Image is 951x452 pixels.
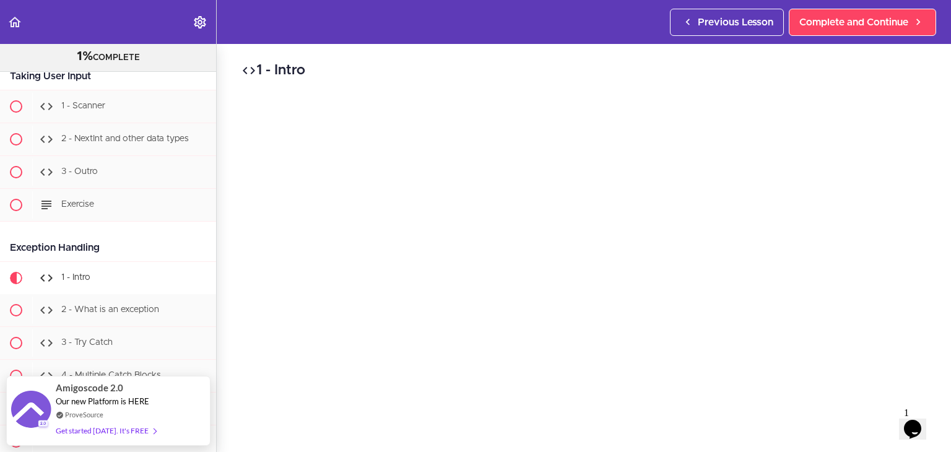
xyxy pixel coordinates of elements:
iframe: chat widget [899,402,939,440]
span: Complete and Continue [799,15,908,30]
span: 1% [77,50,93,63]
span: 3 - Try Catch [61,338,113,347]
span: Our new Platform is HERE [56,396,149,406]
span: Amigoscode 2.0 [56,381,123,395]
svg: Settings Menu [193,15,207,30]
div: COMPLETE [15,49,201,65]
div: Get started [DATE]. It's FREE [56,424,156,438]
svg: Back to course curriculum [7,15,22,30]
span: 2 - What is an exception [61,305,159,314]
a: Complete and Continue [789,9,936,36]
span: 3 - Outro [61,167,98,176]
img: provesource social proof notification image [11,391,51,431]
span: 1 - Intro [61,273,90,282]
span: Exercise [61,200,94,209]
a: ProveSource [65,409,103,420]
span: 1 - Scanner [61,102,105,110]
span: 4 - Multiple Catch Blocks [61,371,161,380]
a: Previous Lesson [670,9,784,36]
span: Previous Lesson [698,15,773,30]
h2: 1 - Intro [241,60,926,81]
span: 2 - NextInt and other data types [61,134,189,143]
